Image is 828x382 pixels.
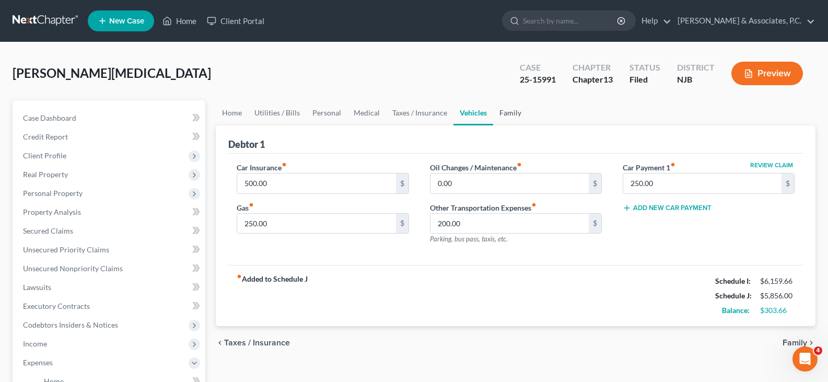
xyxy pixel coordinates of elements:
[15,109,205,128] a: Case Dashboard
[517,162,522,167] i: fiber_manual_record
[760,291,795,301] div: $5,856.00
[629,74,660,86] div: Filed
[807,339,815,347] i: chevron_right
[224,339,290,347] span: Taxes / Insurance
[23,302,90,310] span: Executory Contracts
[623,162,675,173] label: Car Payment 1
[573,62,613,74] div: Chapter
[23,320,118,329] span: Codebtors Insiders & Notices
[23,264,123,273] span: Unsecured Nonpriority Claims
[23,113,76,122] span: Case Dashboard
[228,138,265,151] div: Debtor 1
[15,222,205,240] a: Secured Claims
[520,74,556,86] div: 25-15991
[216,339,224,347] i: chevron_left
[237,173,395,193] input: --
[15,203,205,222] a: Property Analysis
[306,100,347,125] a: Personal
[216,339,290,347] button: chevron_left Taxes / Insurance
[722,306,750,315] strong: Balance:
[783,339,807,347] span: Family
[386,100,453,125] a: Taxes / Insurance
[202,11,270,30] a: Client Portal
[603,74,613,84] span: 13
[520,62,556,74] div: Case
[23,151,66,160] span: Client Profile
[23,170,68,179] span: Real Property
[531,202,537,207] i: fiber_manual_record
[715,291,752,300] strong: Schedule J:
[237,274,308,318] strong: Added to Schedule J
[237,214,395,234] input: --
[731,62,803,85] button: Preview
[23,358,53,367] span: Expenses
[249,202,254,207] i: fiber_manual_record
[430,162,522,173] label: Oil Changes / Maintenance
[23,339,47,348] span: Income
[15,259,205,278] a: Unsecured Nonpriority Claims
[749,162,795,168] button: Review Claim
[430,214,589,234] input: --
[493,100,528,125] a: Family
[23,207,81,216] span: Property Analysis
[13,65,211,80] span: [PERSON_NAME][MEDICAL_DATA]
[715,276,751,285] strong: Schedule I:
[623,173,782,193] input: --
[792,346,818,372] iframe: Intercom live chat
[282,162,287,167] i: fiber_manual_record
[677,74,715,86] div: NJB
[23,245,109,254] span: Unsecured Priority Claims
[15,278,205,297] a: Lawsuits
[672,11,815,30] a: [PERSON_NAME] & Associates, P.C.
[23,226,73,235] span: Secured Claims
[760,276,795,286] div: $6,159.66
[15,297,205,316] a: Executory Contracts
[760,305,795,316] div: $303.66
[677,62,715,74] div: District
[430,235,508,243] span: Parking, bus pass, taxis, etc.
[15,240,205,259] a: Unsecured Priority Claims
[629,62,660,74] div: Status
[23,189,83,198] span: Personal Property
[237,202,254,213] label: Gas
[23,132,68,141] span: Credit Report
[814,346,822,355] span: 4
[782,173,794,193] div: $
[430,173,589,193] input: --
[157,11,202,30] a: Home
[589,173,601,193] div: $
[453,100,493,125] a: Vehicles
[237,274,242,279] i: fiber_manual_record
[589,214,601,234] div: $
[636,11,671,30] a: Help
[670,162,675,167] i: fiber_manual_record
[783,339,815,347] button: Family chevron_right
[396,173,409,193] div: $
[623,204,712,212] button: Add New Car Payment
[430,202,537,213] label: Other Transportation Expenses
[109,17,144,25] span: New Case
[248,100,306,125] a: Utilities / Bills
[216,100,248,125] a: Home
[237,162,287,173] label: Car Insurance
[15,128,205,146] a: Credit Report
[347,100,386,125] a: Medical
[23,283,51,292] span: Lawsuits
[573,74,613,86] div: Chapter
[523,11,619,30] input: Search by name...
[396,214,409,234] div: $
